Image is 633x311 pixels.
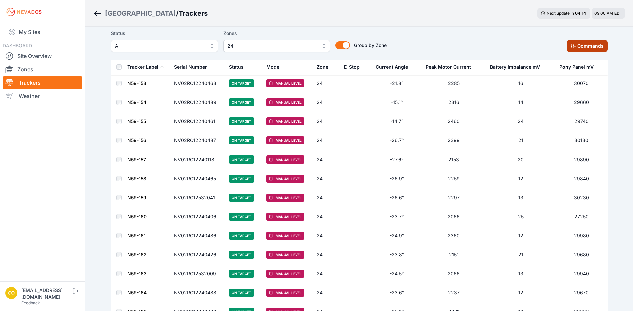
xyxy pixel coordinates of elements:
[170,264,225,283] td: NV02RC12532009
[555,245,607,264] td: 29680
[266,136,304,144] span: Manual Level
[486,112,555,131] td: 24
[567,40,608,52] button: Commands
[317,59,334,75] button: Zone
[127,157,146,162] a: N59-157
[486,245,555,264] td: 21
[422,112,486,131] td: 2460
[354,42,387,48] span: Group by Zone
[229,98,254,106] span: On Target
[313,245,340,264] td: 24
[555,188,607,207] td: 30230
[486,188,555,207] td: 13
[422,283,486,302] td: 2237
[127,137,146,143] a: N59-156
[372,169,422,188] td: -26.9°
[372,112,422,131] td: -14.7°
[313,112,340,131] td: 24
[486,264,555,283] td: 13
[223,29,330,37] label: Zones
[490,59,545,75] button: Battery Imbalance mV
[170,207,225,226] td: NV02RC12240406
[266,79,304,87] span: Manual Level
[266,117,304,125] span: Manual Level
[555,169,607,188] td: 29840
[170,245,225,264] td: NV02RC12240426
[127,99,146,105] a: N59-154
[422,245,486,264] td: 2151
[229,270,254,278] span: On Target
[372,74,422,93] td: -21.8°
[229,232,254,240] span: On Target
[547,11,574,16] span: Next update in
[422,74,486,93] td: 2285
[313,226,340,245] td: 24
[313,283,340,302] td: 24
[105,9,176,18] a: [GEOGRAPHIC_DATA]
[170,93,225,112] td: NV02RC12240489
[170,226,225,245] td: NV02RC12240486
[3,63,82,76] a: Zones
[422,264,486,283] td: 2066
[3,76,82,89] a: Trackers
[229,155,254,164] span: On Target
[179,9,208,18] h3: Trackers
[266,175,304,183] span: Manual Level
[127,233,146,238] a: N59-161
[555,264,607,283] td: 29940
[21,287,71,300] div: [EMAIL_ADDRESS][DOMAIN_NAME]
[3,24,82,40] a: My Sites
[313,264,340,283] td: 24
[313,93,340,112] td: 24
[176,9,179,18] span: /
[127,252,147,257] a: N59-162
[575,11,587,16] div: 04 : 14
[127,214,147,219] a: N59-160
[372,207,422,226] td: -23.7°
[486,226,555,245] td: 12
[111,29,218,37] label: Status
[486,74,555,93] td: 16
[266,251,304,259] span: Manual Level
[127,290,147,295] a: N59-164
[313,188,340,207] td: 24
[372,188,422,207] td: -26.6°
[3,43,32,48] span: DASHBOARD
[376,59,413,75] button: Current Angle
[555,131,607,150] td: 30130
[490,64,540,70] div: Battery Imbalance mV
[317,64,328,70] div: Zone
[111,40,218,52] button: All
[170,188,225,207] td: NV02RC12532041
[372,226,422,245] td: -24.9°
[426,59,477,75] button: Peak Motor Current
[594,11,613,16] span: 09:00 AM
[422,93,486,112] td: 2316
[229,175,254,183] span: On Target
[266,98,304,106] span: Manual Level
[266,194,304,202] span: Manual Level
[559,59,599,75] button: Pony Panel mV
[486,207,555,226] td: 25
[5,287,17,299] img: controlroomoperator@invenergy.com
[555,207,607,226] td: 27250
[555,283,607,302] td: 29670
[422,188,486,207] td: 2297
[229,64,244,70] div: Status
[372,93,422,112] td: -15.1°
[127,195,146,200] a: N59-159
[127,176,146,181] a: N59-158
[555,74,607,93] td: 30070
[266,213,304,221] span: Manual Level
[422,150,486,169] td: 2153
[127,64,159,70] div: Tracker Label
[229,136,254,144] span: On Target
[559,64,594,70] div: Pony Panel mV
[227,42,317,50] span: 24
[3,49,82,63] a: Site Overview
[127,271,147,276] a: N59-163
[170,112,225,131] td: NV02RC12240461
[555,112,607,131] td: 29740
[372,283,422,302] td: -23.6°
